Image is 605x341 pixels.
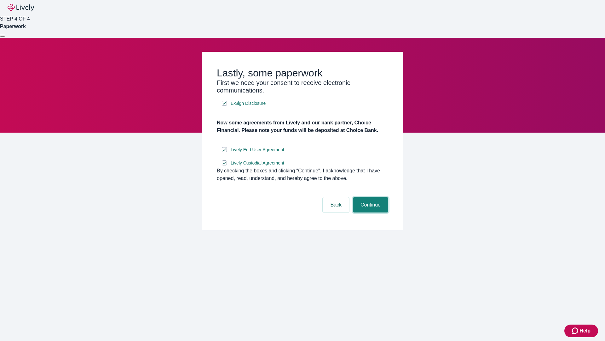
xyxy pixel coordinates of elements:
h2: Lastly, some paperwork [217,67,388,79]
h4: Now some agreements from Lively and our bank partner, Choice Financial. Please note your funds wi... [217,119,388,134]
a: e-sign disclosure document [229,99,267,107]
div: By checking the boxes and clicking “Continue", I acknowledge that I have opened, read, understand... [217,167,388,182]
svg: Zendesk support icon [572,327,579,335]
button: Back [323,197,349,212]
button: Zendesk support iconHelp [564,325,598,337]
h3: First we need your consent to receive electronic communications. [217,79,388,94]
button: Continue [353,197,388,212]
img: Lively [8,4,34,11]
span: Lively Custodial Agreement [231,160,284,166]
a: e-sign disclosure document [229,146,285,154]
span: Help [579,327,591,335]
span: Lively End User Agreement [231,147,284,153]
a: e-sign disclosure document [229,159,285,167]
span: E-Sign Disclosure [231,100,266,107]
